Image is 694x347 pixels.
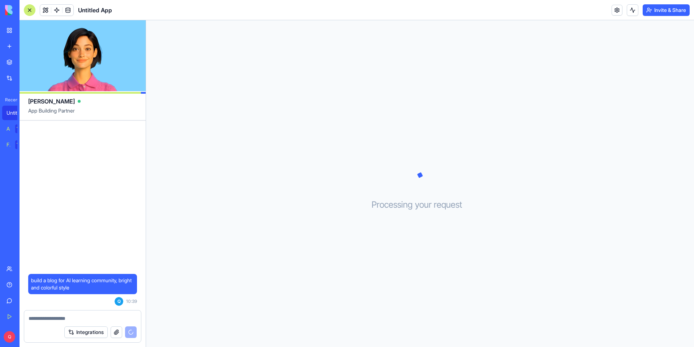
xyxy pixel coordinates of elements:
span: Q [4,331,15,343]
div: TRY [15,124,27,133]
img: logo [5,5,50,15]
div: TRY [15,140,27,149]
h3: Processing your request [372,199,469,211]
button: Integrations [64,326,108,338]
a: Feedback FormTRY [2,137,31,152]
span: build a blog for AI learning community, bright and colorful style [31,277,134,291]
span: 10:39 [126,299,137,304]
div: AI Logo Generator [7,125,10,132]
span: App Building Partner [28,107,137,120]
span: [PERSON_NAME] [28,97,75,106]
button: Invite & Share [643,4,690,16]
a: AI Logo GeneratorTRY [2,122,31,136]
span: Untitled App [78,6,112,14]
a: Untitled App [2,106,31,120]
span: Q [115,297,123,306]
div: Untitled App [7,109,27,117]
div: Feedback Form [7,141,10,148]
span: Recent [2,97,17,103]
